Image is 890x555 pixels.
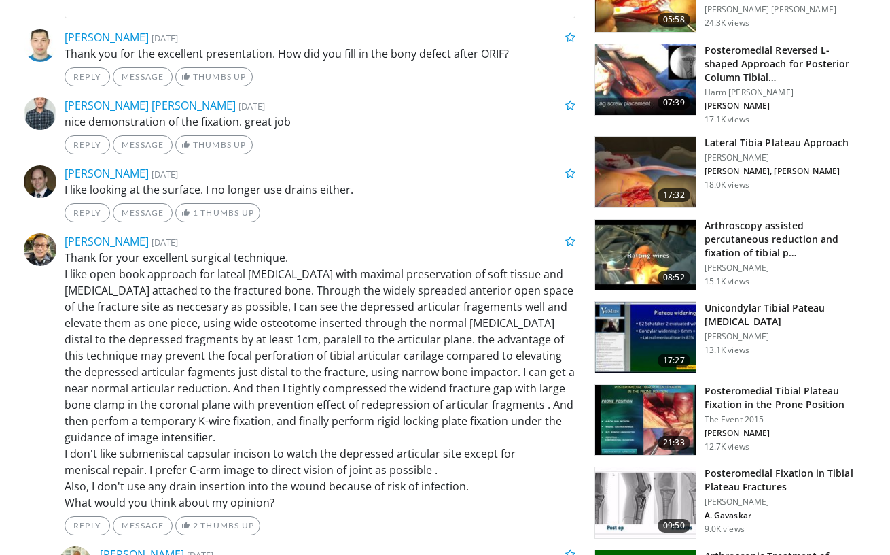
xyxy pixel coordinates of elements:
[705,152,849,163] p: [PERSON_NAME]
[594,136,857,208] a: 17:32 Lateral Tibia Plateau Approach [PERSON_NAME] [PERSON_NAME], [PERSON_NAME] 18.0K views
[705,276,749,287] p: 15.1K views
[152,32,178,44] small: [DATE]
[658,354,690,367] span: 17:27
[594,384,857,456] a: 21:33 Posteromedial Tibial Plateau Fixation in the Prone Position The Event 2015 [PERSON_NAME] 12...
[595,385,696,456] img: 1cc192e2-d4a4-4aba-8f70-e7c69b2ae96d.150x105_q85_crop-smart_upscale.jpg
[113,135,173,154] a: Message
[24,97,56,130] img: Avatar
[113,203,173,222] a: Message
[175,67,252,86] a: Thumbs Up
[705,166,849,177] p: [PERSON_NAME], [PERSON_NAME]
[705,136,849,150] h3: Lateral Tibia Plateau Approach
[705,301,857,329] h3: Unicondylar Tibial Pateau [MEDICAL_DATA]
[705,331,857,342] p: [PERSON_NAME]
[658,96,690,110] span: 07:39
[595,137,696,207] img: 5e9141a8-d631-4ecd-8eed-c1227c323c1b.150x105_q85_crop-smart_upscale.jpg
[705,345,749,356] p: 13.1K views
[595,302,696,373] img: xX2wXF35FJtYfXNX4xMDoxOjB1O8AjAz.150x105_q85_crop-smart_upscale.jpg
[705,219,857,260] h3: Arthroscopy assisted percutaneous reduction and fixation of tibial p…
[594,467,857,539] a: 09:50 Posteromedial Fixation in Tibial Plateau Fractures [PERSON_NAME] A. Gavaskar 9.0K views
[193,207,198,218] span: 1
[65,30,149,45] a: [PERSON_NAME]
[594,301,857,373] a: 17:27 Unicondylar Tibial Pateau [MEDICAL_DATA] [PERSON_NAME] 13.1K views
[65,203,110,222] a: Reply
[658,13,690,27] span: 05:58
[658,271,690,284] span: 08:52
[152,168,178,180] small: [DATE]
[705,414,857,425] p: The Event 2015
[705,497,857,507] p: [PERSON_NAME]
[24,233,56,266] img: Avatar
[24,29,56,62] img: Avatar
[65,516,110,535] a: Reply
[595,44,696,115] img: 7287a94e-0a91-4117-b882-3d9ba847c399.150x105_q85_crop-smart_upscale.jpg
[65,98,236,113] a: [PERSON_NAME] [PERSON_NAME]
[705,87,857,98] p: Harm [PERSON_NAME]
[658,188,690,202] span: 17:32
[705,467,857,494] h3: Posteromedial Fixation in Tibial Plateau Fractures
[65,114,575,130] p: nice demonstration of the fixation. great job
[658,519,690,533] span: 09:50
[65,67,110,86] a: Reply
[705,180,749,190] p: 18.0K views
[113,67,173,86] a: Message
[113,516,173,535] a: Message
[65,166,149,181] a: [PERSON_NAME]
[705,18,749,29] p: 24.3K views
[595,220,696,290] img: 321455_0000_1.png.150x105_q85_crop-smart_upscale.jpg
[705,4,857,15] p: [PERSON_NAME] [PERSON_NAME]
[24,165,56,198] img: Avatar
[193,520,198,531] span: 2
[594,219,857,291] a: 08:52 Arthroscopy assisted percutaneous reduction and fixation of tibial p… [PERSON_NAME] 15.1K v...
[705,101,857,112] p: [PERSON_NAME]
[705,510,857,521] p: A. Gavaskar
[595,467,696,538] img: 3eba9040-0c7a-4442-86bf-69a9481b5725.150x105_q85_crop-smart_upscale.jpg
[658,436,690,450] span: 21:33
[175,203,260,222] a: 1 Thumbs Up
[65,234,149,249] a: [PERSON_NAME]
[175,516,260,535] a: 2 Thumbs Up
[705,263,857,273] p: [PERSON_NAME]
[65,250,575,511] p: Thank for your excellent surgical technique. I like open book approach for lateal [MEDICAL_DATA] ...
[705,524,745,535] p: 9.0K views
[705,114,749,125] p: 17.1K views
[705,384,857,411] h3: Posteromedial Tibial Plateau Fixation in the Prone Position
[152,236,178,248] small: [DATE]
[705,44,857,84] h3: Posteromedial Reversed L-shaped Approach for Posterior Column Tibial…
[705,428,857,439] p: [PERSON_NAME]
[705,441,749,452] p: 12.7K views
[65,46,575,62] p: Thank you for the excellent presentation. How did you fill in the bony defect after ORIF?
[594,44,857,125] a: 07:39 Posteromedial Reversed L-shaped Approach for Posterior Column Tibial… Harm [PERSON_NAME] [P...
[65,182,575,198] p: I like looking at the surface. I no longer use drains either.
[65,135,110,154] a: Reply
[238,100,265,112] small: [DATE]
[175,135,252,154] a: Thumbs Up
